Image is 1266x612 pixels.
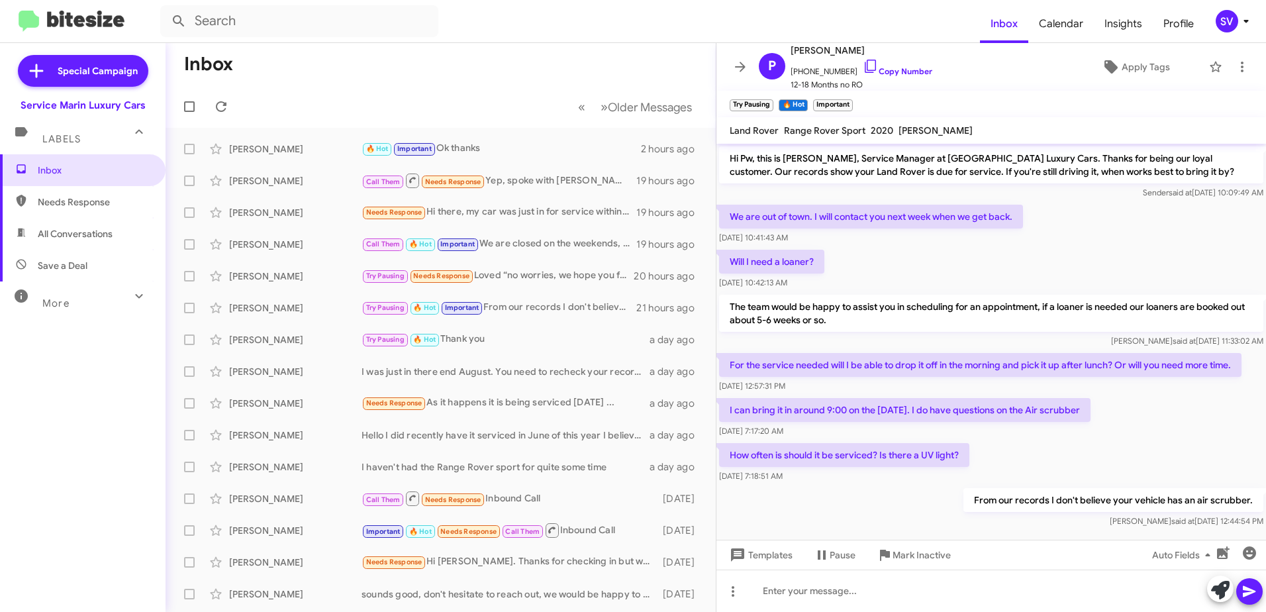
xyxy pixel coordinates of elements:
[366,558,422,566] span: Needs Response
[871,125,893,136] span: 2020
[863,66,932,76] a: Copy Number
[362,554,657,570] div: Hi [PERSON_NAME]. Thanks for checking in but we'll probably just wait for the service message to ...
[719,146,1263,183] p: Hi Pw, this is [PERSON_NAME], Service Manager at [GEOGRAPHIC_DATA] Luxury Cars. Thanks for being ...
[366,240,401,248] span: Call Them
[608,100,692,115] span: Older Messages
[1110,516,1263,526] span: [PERSON_NAME] [DATE] 12:44:54 PM
[409,240,432,248] span: 🔥 Hot
[657,524,705,537] div: [DATE]
[362,172,636,189] div: Yep, spoke with [PERSON_NAME] earlier.
[21,99,146,112] div: Service Marin Luxury Cars
[636,238,705,251] div: 19 hours ago
[229,142,362,156] div: [PERSON_NAME]
[413,335,436,344] span: 🔥 Hot
[791,58,932,78] span: [PHONE_NUMBER]
[366,178,401,186] span: Call Them
[362,236,636,252] div: We are closed on the weekends, however if the vehicle is completed we do offer pick ups on the we...
[1216,10,1238,32] div: SV
[980,5,1028,43] a: Inbox
[366,303,405,312] span: Try Pausing
[636,174,705,187] div: 19 hours ago
[791,78,932,91] span: 12-18 Months no RO
[1122,55,1170,79] span: Apply Tags
[229,333,362,346] div: [PERSON_NAME]
[362,587,657,601] div: sounds good, don't hesitate to reach out, we would be happy to get you in for service when ready.
[657,556,705,569] div: [DATE]
[18,55,148,87] a: Special Campaign
[445,303,479,312] span: Important
[362,490,657,507] div: Inbound Call
[1142,543,1226,567] button: Auto Fields
[1152,543,1216,567] span: Auto Fields
[719,471,783,481] span: [DATE] 7:18:51 AM
[650,429,705,442] div: a day ago
[1173,336,1196,346] span: said at
[397,144,432,153] span: Important
[899,125,973,136] span: [PERSON_NAME]
[229,429,362,442] div: [PERSON_NAME]
[362,205,636,220] div: Hi there, my car was just in for service within the last month.
[719,398,1091,422] p: I can bring it in around 9:00 on the [DATE]. I do have questions on the Air scrubber
[184,54,233,75] h1: Inbox
[362,268,634,283] div: Loved “no worries, we hope you feel better soon. please reach out when you are feeling better and...
[229,174,362,187] div: [PERSON_NAME]
[716,543,803,567] button: Templates
[1143,187,1263,197] span: Sender [DATE] 10:09:49 AM
[650,365,705,378] div: a day ago
[366,527,401,536] span: Important
[634,270,705,283] div: 20 hours ago
[1111,336,1263,346] span: [PERSON_NAME] [DATE] 11:33:02 AM
[440,240,475,248] span: Important
[803,543,866,567] button: Pause
[719,278,787,287] span: [DATE] 10:42:13 AM
[719,205,1023,229] p: We are out of town. I will contact you next week when we get back.
[1028,5,1094,43] span: Calendar
[1094,5,1153,43] a: Insights
[768,56,776,77] span: P
[229,524,362,537] div: [PERSON_NAME]
[570,93,593,121] button: Previous
[719,426,783,436] span: [DATE] 7:17:20 AM
[229,587,362,601] div: [PERSON_NAME]
[1204,10,1251,32] button: SV
[1169,187,1192,197] span: said at
[42,297,70,309] span: More
[1153,5,1204,43] a: Profile
[578,99,585,115] span: «
[1068,55,1202,79] button: Apply Tags
[505,527,540,536] span: Call Them
[719,232,788,242] span: [DATE] 10:41:43 AM
[641,142,705,156] div: 2 hours ago
[425,178,481,186] span: Needs Response
[650,397,705,410] div: a day ago
[229,492,362,505] div: [PERSON_NAME]
[362,522,657,538] div: Inbound Call
[719,295,1263,332] p: The team would be happy to assist you in scheduling for an appointment, if a loaner is needed our...
[362,332,650,347] div: Thank you
[229,206,362,219] div: [PERSON_NAME]
[362,141,641,156] div: Ok thanks
[229,397,362,410] div: [PERSON_NAME]
[362,460,650,474] div: I haven't had the Range Rover sport for quite some time
[413,272,469,280] span: Needs Response
[366,399,422,407] span: Needs Response
[366,272,405,280] span: Try Pausing
[362,300,636,315] div: From our records I don't believe your vehicle has an air scrubber.
[440,527,497,536] span: Needs Response
[650,333,705,346] div: a day ago
[657,587,705,601] div: [DATE]
[229,556,362,569] div: [PERSON_NAME]
[601,99,608,115] span: »
[593,93,700,121] button: Next
[1171,516,1194,526] span: said at
[229,460,362,474] div: [PERSON_NAME]
[425,495,481,504] span: Needs Response
[636,301,705,315] div: 21 hours ago
[42,133,81,145] span: Labels
[362,365,650,378] div: I was just in there end August. You need to recheck your records.
[866,543,961,567] button: Mark Inactive
[650,460,705,474] div: a day ago
[830,543,855,567] span: Pause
